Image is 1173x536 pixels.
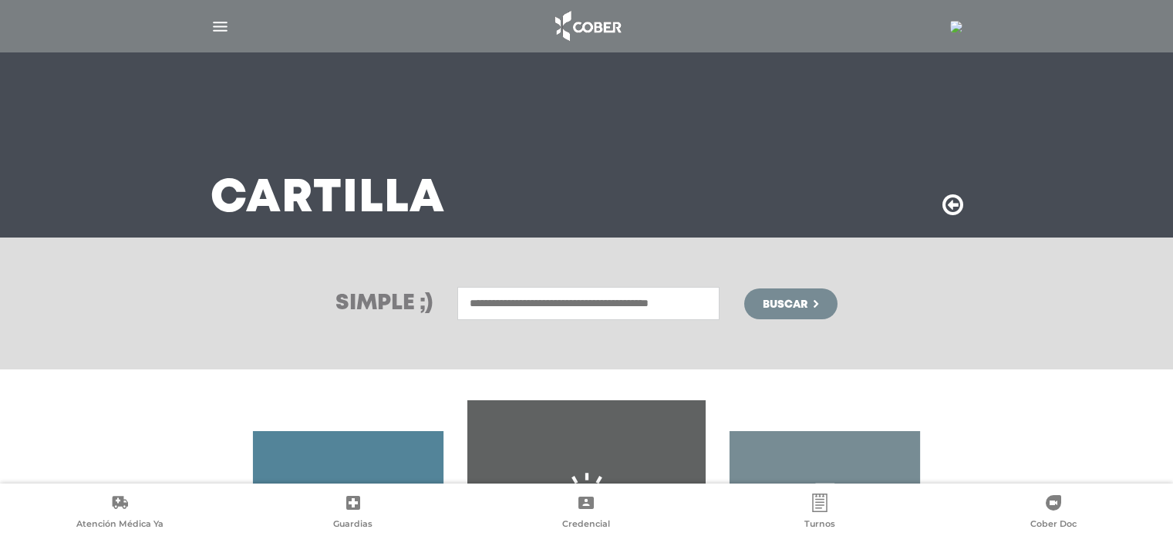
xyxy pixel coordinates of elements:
[703,494,937,533] a: Turnos
[547,8,628,45] img: logo_cober_home-white.png
[211,179,445,219] h3: Cartilla
[936,494,1170,533] a: Cober Doc
[3,494,237,533] a: Atención Médica Ya
[470,494,703,533] a: Credencial
[562,518,610,532] span: Credencial
[211,17,230,36] img: Cober_menu-lines-white.svg
[335,293,433,315] h3: Simple ;)
[1030,518,1077,532] span: Cober Doc
[237,494,470,533] a: Guardias
[333,518,372,532] span: Guardias
[744,288,837,319] button: Buscar
[763,299,807,310] span: Buscar
[76,518,163,532] span: Atención Médica Ya
[804,518,835,532] span: Turnos
[950,21,962,33] img: 24613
